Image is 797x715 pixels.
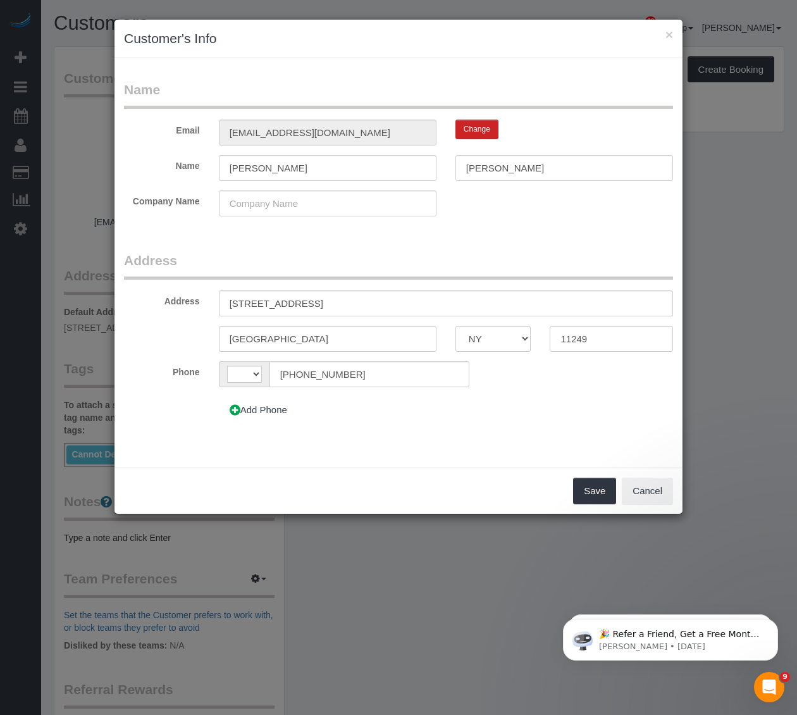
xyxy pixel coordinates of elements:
h3: Customer's Info [124,29,673,48]
label: Phone [114,361,209,378]
sui-modal: Customer's Info [114,20,683,514]
legend: Address [124,251,673,280]
input: First Name [219,155,436,181]
input: Company Name [219,190,436,216]
span: 9 [780,672,790,682]
label: Address [114,290,209,308]
button: Save [573,478,616,504]
label: Name [114,155,209,172]
input: City [219,326,436,352]
p: Message from Ellie, sent 2d ago [55,49,218,60]
label: Company Name [114,190,209,208]
input: Last Name [455,155,673,181]
input: Phone [269,361,469,387]
button: Change [455,120,498,139]
legend: Name [124,80,673,109]
span: 🎉 Refer a Friend, Get a Free Month! 🎉 Love Automaid? Share the love! When you refer a friend who ... [55,37,216,173]
iframe: Intercom notifications message [544,592,797,681]
button: × [665,28,673,41]
button: Add Phone [219,397,298,423]
input: Zip Code [550,326,673,352]
button: Cancel [622,478,673,504]
label: Email [114,120,209,137]
iframe: Intercom live chat [754,672,784,702]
